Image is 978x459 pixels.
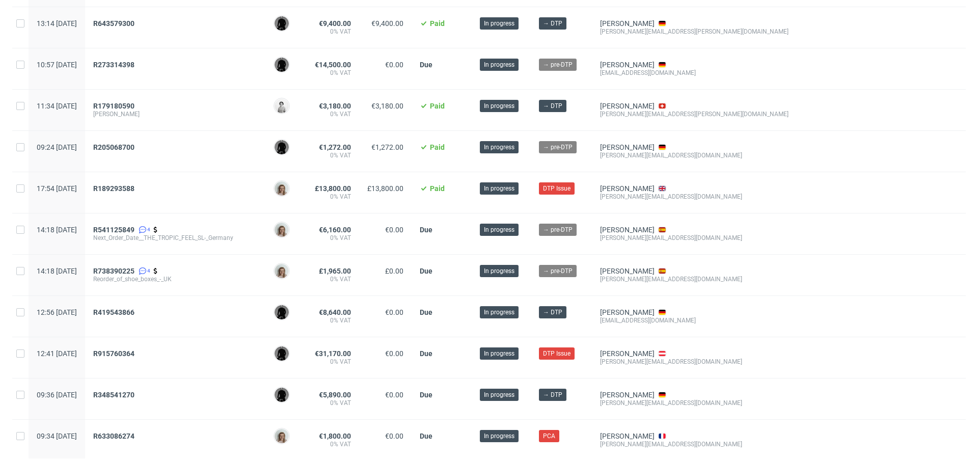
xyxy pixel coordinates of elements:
[314,358,351,366] span: 0% VAT
[600,432,655,440] a: [PERSON_NAME]
[319,19,351,28] span: €9,400.00
[275,346,289,361] img: Dawid Urbanowicz
[420,267,432,275] span: Due
[37,61,77,69] span: 10:57 [DATE]
[137,267,150,275] a: 4
[275,58,289,72] img: Dawid Urbanowicz
[37,143,77,151] span: 09:24 [DATE]
[543,19,562,28] span: → DTP
[275,99,289,113] img: Dudek Mariola
[315,61,351,69] span: €14,500.00
[93,19,137,28] a: R643579300
[315,349,351,358] span: €31,170.00
[600,151,789,159] div: [PERSON_NAME][EMAIL_ADDRESS][DOMAIN_NAME]
[37,349,77,358] span: 12:41 [DATE]
[319,102,351,110] span: €3,180.00
[484,308,514,317] span: In progress
[420,391,432,399] span: Due
[600,399,789,407] div: [PERSON_NAME][EMAIL_ADDRESS][DOMAIN_NAME]
[600,61,655,69] a: [PERSON_NAME]
[430,102,445,110] span: Paid
[600,267,655,275] a: [PERSON_NAME]
[600,308,655,316] a: [PERSON_NAME]
[314,440,351,448] span: 0% VAT
[93,234,257,242] span: Next_Order_Date__THE_TROPIC_FEEL_SL-_Germany
[37,102,77,110] span: 11:34 [DATE]
[600,184,655,193] a: [PERSON_NAME]
[147,267,150,275] span: 4
[543,349,570,358] span: DTP Issue
[600,349,655,358] a: [PERSON_NAME]
[93,226,137,234] a: R541125849
[543,184,570,193] span: DTP Issue
[93,110,257,118] span: [PERSON_NAME]
[93,184,134,193] span: R189293588
[314,193,351,201] span: 0% VAT
[37,267,77,275] span: 14:18 [DATE]
[484,60,514,69] span: In progress
[385,308,403,316] span: €0.00
[420,432,432,440] span: Due
[484,349,514,358] span: In progress
[367,184,403,193] span: £13,800.00
[93,143,137,151] a: R205068700
[37,308,77,316] span: 12:56 [DATE]
[484,184,514,193] span: In progress
[93,267,137,275] a: R738390225
[93,184,137,193] a: R189293588
[314,110,351,118] span: 0% VAT
[484,101,514,111] span: In progress
[543,431,555,441] span: PCA
[93,432,137,440] a: R633086274
[275,140,289,154] img: Dawid Urbanowicz
[319,143,351,151] span: €1,272.00
[600,234,789,242] div: [PERSON_NAME][EMAIL_ADDRESS][DOMAIN_NAME]
[319,391,351,399] span: €5,890.00
[314,275,351,283] span: 0% VAT
[385,226,403,234] span: €0.00
[484,225,514,234] span: In progress
[385,267,403,275] span: £0.00
[385,349,403,358] span: €0.00
[600,193,789,201] div: [PERSON_NAME][EMAIL_ADDRESS][DOMAIN_NAME]
[37,391,77,399] span: 09:36 [DATE]
[93,432,134,440] span: R633086274
[93,349,134,358] span: R915760364
[385,432,403,440] span: €0.00
[314,316,351,325] span: 0% VAT
[37,184,77,193] span: 17:54 [DATE]
[543,143,573,152] span: → pre-DTP
[93,61,134,69] span: R273314398
[600,143,655,151] a: [PERSON_NAME]
[314,69,351,77] span: 0% VAT
[430,143,445,151] span: Paid
[600,316,789,325] div: [EMAIL_ADDRESS][DOMAIN_NAME]
[37,19,77,28] span: 13:14 [DATE]
[543,225,573,234] span: → pre-DTP
[543,390,562,399] span: → DTP
[600,28,789,36] div: [PERSON_NAME][EMAIL_ADDRESS][PERSON_NAME][DOMAIN_NAME]
[93,226,134,234] span: R541125849
[430,184,445,193] span: Paid
[37,226,77,234] span: 14:18 [DATE]
[319,308,351,316] span: €8,640.00
[93,391,134,399] span: R348541270
[371,143,403,151] span: €1,272.00
[147,226,150,234] span: 4
[371,19,403,28] span: €9,400.00
[314,151,351,159] span: 0% VAT
[600,440,789,448] div: [PERSON_NAME][EMAIL_ADDRESS][DOMAIN_NAME]
[385,391,403,399] span: €0.00
[314,399,351,407] span: 0% VAT
[319,267,351,275] span: £1,965.00
[420,349,432,358] span: Due
[319,226,351,234] span: €6,160.00
[600,69,789,77] div: [EMAIL_ADDRESS][DOMAIN_NAME]
[93,391,137,399] a: R348541270
[275,388,289,402] img: Dawid Urbanowicz
[93,267,134,275] span: R738390225
[600,275,789,283] div: [PERSON_NAME][EMAIL_ADDRESS][DOMAIN_NAME]
[600,358,789,366] div: [PERSON_NAME][EMAIL_ADDRESS][DOMAIN_NAME]
[275,264,289,278] img: Monika Poźniak
[543,266,573,276] span: → pre-DTP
